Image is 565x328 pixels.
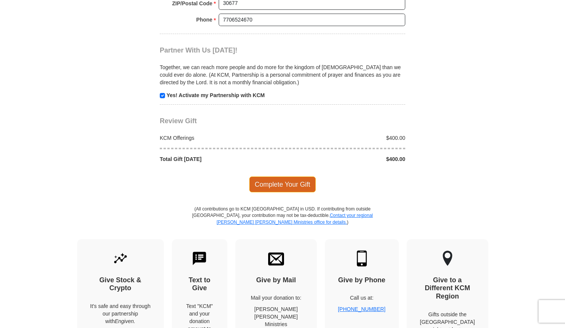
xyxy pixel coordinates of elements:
h4: Give Stock & Crypto [90,276,151,292]
strong: Yes! Activate my Partnership with KCM [167,92,265,98]
img: envelope.svg [268,251,284,266]
p: (All contributions go to KCM [GEOGRAPHIC_DATA] in USD. If contributing from outside [GEOGRAPHIC_D... [192,206,373,239]
a: [PHONE_NUMBER] [338,306,386,312]
span: Review Gift [160,117,197,125]
div: KCM Offerings [156,134,283,142]
div: Total Gift [DATE] [156,155,283,163]
h4: Give to a Different KCM Region [420,276,475,301]
i: Engiven. [115,318,135,324]
p: Together, we can reach more people and do more for the kingdom of [DEMOGRAPHIC_DATA] than we coul... [160,63,405,86]
p: It's safe and easy through our partnership with [90,302,151,325]
p: Call us at: [338,294,386,302]
h4: Text to Give [185,276,215,292]
img: other-region [442,251,453,266]
img: mobile.svg [354,251,370,266]
a: Contact your regional [PERSON_NAME] [PERSON_NAME] Ministries office for details. [216,213,373,224]
span: Partner With Us [DATE]! [160,46,238,54]
h4: Give by Phone [338,276,386,285]
img: text-to-give.svg [191,251,207,266]
span: Complete Your Gift [249,176,316,192]
img: give-by-stock.svg [113,251,128,266]
p: Mail your donation to: [249,294,304,302]
div: $400.00 [282,155,409,163]
h4: Give by Mail [249,276,304,285]
div: $400.00 [282,134,409,142]
strong: Phone [196,14,213,25]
